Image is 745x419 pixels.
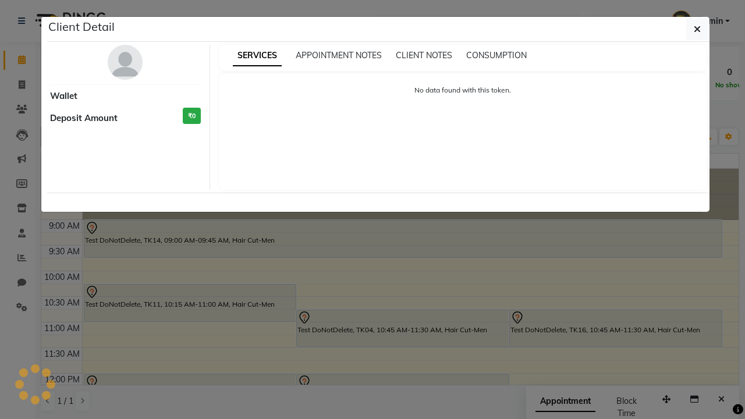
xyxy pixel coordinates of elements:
p: No data found with this token. [230,85,696,95]
span: Wallet [50,90,77,103]
span: Deposit Amount [50,112,118,125]
span: CLIENT NOTES [396,50,452,61]
span: APPOINTMENT NOTES [296,50,382,61]
span: CONSUMPTION [466,50,527,61]
img: avatar [108,45,143,80]
span: SERVICES [233,45,282,66]
h5: Client Detail [48,18,115,35]
h3: ₹0 [183,108,201,125]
